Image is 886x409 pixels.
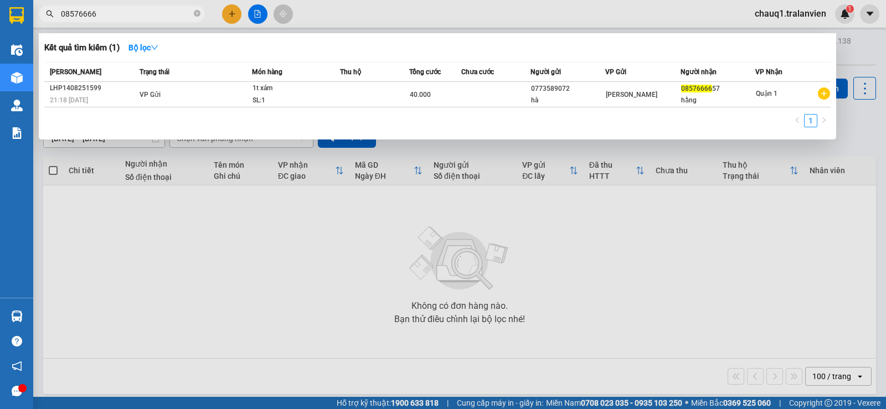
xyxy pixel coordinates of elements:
[151,44,158,51] span: down
[120,39,167,56] button: Bộ lọcdown
[9,7,24,24] img: logo-vxr
[818,87,830,100] span: plus-circle
[140,68,169,76] span: Trạng thái
[410,91,431,99] span: 40.000
[817,114,831,127] li: Next Page
[681,83,755,95] div: 57
[821,117,827,123] span: right
[791,114,804,127] li: Previous Page
[804,114,817,127] li: 1
[50,68,101,76] span: [PERSON_NAME]
[11,100,23,111] img: warehouse-icon
[12,386,22,396] span: message
[253,82,336,95] div: 1t xám
[50,96,88,104] span: 21:18 [DATE]
[61,8,192,20] input: Tìm tên, số ĐT hoặc mã đơn
[11,72,23,84] img: warehouse-icon
[817,114,831,127] button: right
[46,10,54,18] span: search
[530,68,561,76] span: Người gửi
[50,82,136,94] div: LHP1408251599
[194,10,200,17] span: close-circle
[12,361,22,371] span: notification
[531,83,605,95] div: 0773589072
[44,42,120,54] h3: Kết quả tìm kiếm ( 1 )
[805,115,817,127] a: 1
[681,68,717,76] span: Người nhận
[11,44,23,56] img: warehouse-icon
[605,68,626,76] span: VP Gửi
[340,68,361,76] span: Thu hộ
[140,91,161,99] span: VP Gửi
[791,114,804,127] button: left
[794,117,801,123] span: left
[194,9,200,19] span: close-circle
[409,68,441,76] span: Tổng cước
[755,68,782,76] span: VP Nhận
[12,336,22,346] span: question-circle
[531,95,605,106] div: hà
[606,91,657,99] span: [PERSON_NAME]
[11,310,23,322] img: warehouse-icon
[681,95,755,106] div: hằng
[253,95,336,107] div: SL: 1
[756,90,777,97] span: Quận 1
[11,127,23,139] img: solution-icon
[681,85,712,92] span: 08576666
[128,43,158,52] strong: Bộ lọc
[461,68,494,76] span: Chưa cước
[252,68,282,76] span: Món hàng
